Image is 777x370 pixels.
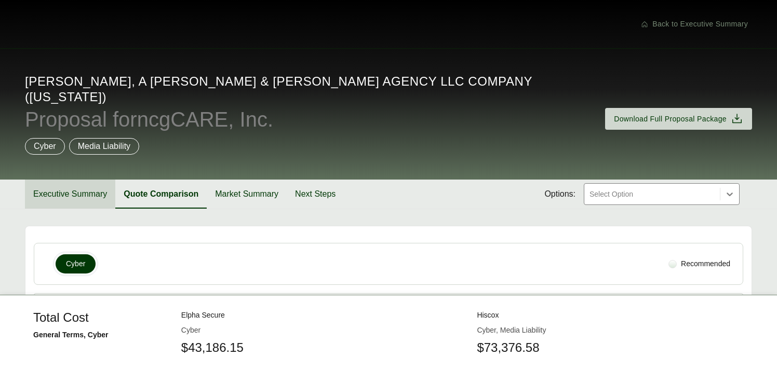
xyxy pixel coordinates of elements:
p: Media Liability [78,140,130,153]
span: Download Full Proposal Package [614,114,727,125]
span: Back to Executive Summary [652,19,748,30]
p: Cyber Key Considerations [43,304,157,318]
p: Elpha provides an extra $1 M dedicated breach-response fund [595,339,739,364]
button: Executive Summary [25,180,115,209]
span: [PERSON_NAME], a [PERSON_NAME] & [PERSON_NAME] Agency LLC Company ([US_STATE]) [25,74,593,105]
p: Lower up-front costs if a loss occurs under [PERSON_NAME] [240,339,384,364]
button: Market Summary [207,180,287,209]
button: Download Full Proposal Package [605,108,752,130]
span: Proposal for ncgCARE, Inc. [25,109,273,130]
button: Cyber [56,254,96,273]
button: Back to Executive Summary [637,15,752,34]
button: Quote Comparison [115,180,207,209]
span: Options: [544,188,575,200]
span: Cyber [66,258,85,269]
p: Cyber [34,140,56,153]
button: Next Steps [287,180,344,209]
p: Big gap in hardware ‘bricking’ protection [418,339,561,364]
div: Recommended [664,254,734,273]
span: Beta [176,302,212,319]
